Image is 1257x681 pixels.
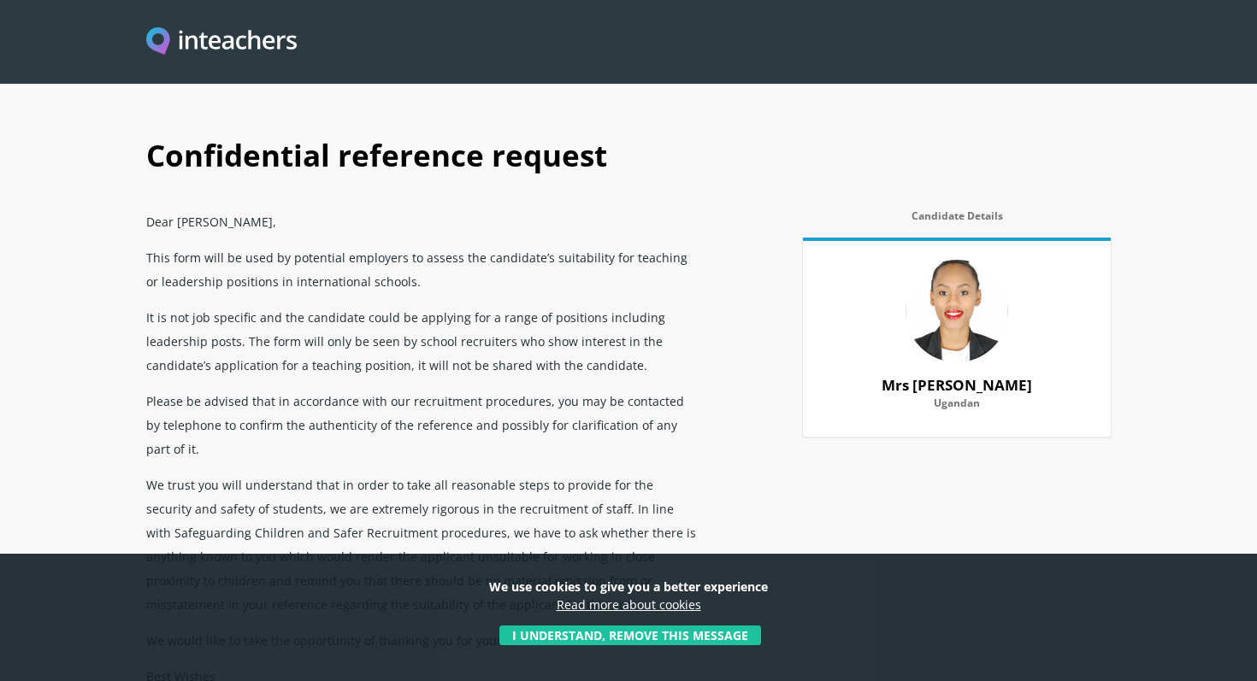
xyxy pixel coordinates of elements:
label: Candidate Details [803,210,1111,232]
p: Please be advised that in accordance with our recruitment procedures, you may be contacted by tel... [146,383,700,467]
button: I understand, remove this message [499,625,761,645]
a: Visit this site's homepage [146,27,297,57]
img: Inteachers [146,27,297,57]
img: 80444 [906,260,1008,362]
a: Read more about cookies [557,596,701,613]
p: This form will be used by potential employers to assess the candidate’s suitability for teaching ... [146,239,700,299]
strong: We use cookies to give you a better experience [489,578,768,595]
label: Ugandan [823,397,1090,420]
p: Dear [PERSON_NAME], [146,203,700,239]
h1: Confidential reference request [146,120,1111,203]
strong: Mrs [PERSON_NAME] [882,375,1032,395]
p: It is not job specific and the candidate could be applying for a range of positions including lea... [146,299,700,383]
p: We trust you will understand that in order to take all reasonable steps to provide for the securi... [146,467,700,622]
